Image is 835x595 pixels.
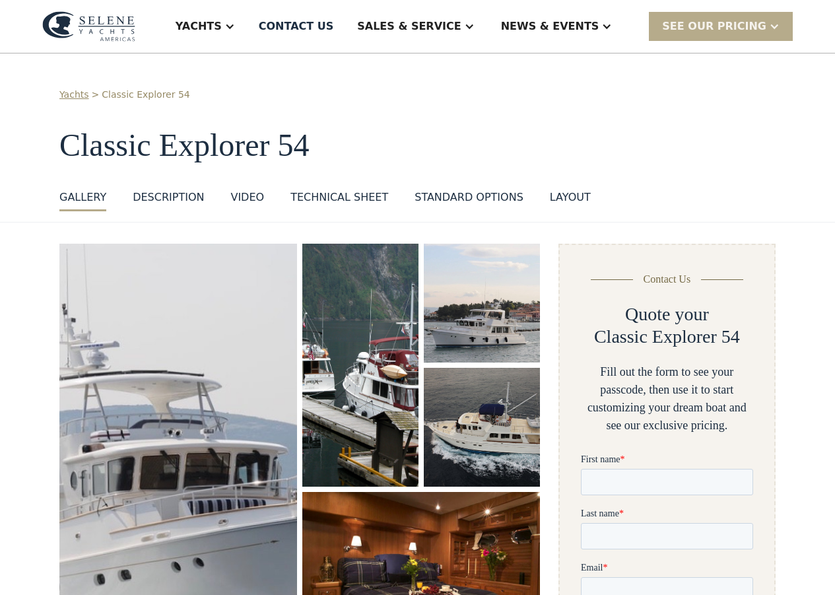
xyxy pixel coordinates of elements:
[302,244,418,487] img: 50 foot motor yacht
[415,190,523,211] a: standard options
[1,520,156,543] span: We respect your time - only the good stuff, never spam.
[59,190,106,205] div: GALLERY
[649,12,793,40] div: SEE Our Pricing
[625,303,709,326] h2: Quote your
[59,128,776,163] h1: Classic Explorer 54
[424,244,540,363] a: open lightbox
[176,18,222,34] div: Yachts
[424,368,540,487] a: open lightbox
[550,190,591,211] a: layout
[550,190,591,205] div: layout
[133,190,204,211] a: DESCRIPTION
[415,190,523,205] div: standard options
[290,190,388,211] a: Technical sheet
[290,190,388,205] div: Technical sheet
[230,190,264,211] a: VIDEO
[42,11,135,42] img: logo
[102,88,189,102] a: Classic Explorer 54
[59,88,89,102] a: Yachts
[259,18,334,34] div: Contact US
[3,562,12,571] input: Yes, I'd like to receive SMS updates.Reply STOP to unsubscribe at any time.
[357,18,461,34] div: Sales & Service
[92,88,100,102] div: >
[1,477,156,512] span: Tick the box below to receive occasional updates, exclusive offers, and VIP access via text message.
[581,363,753,435] div: Fill out the form to see your passcode, then use it to start customizing your dream boat and see ...
[501,18,599,34] div: News & EVENTS
[644,271,691,287] div: Contact Us
[3,563,122,584] strong: Yes, I'd like to receive SMS updates.
[424,244,540,363] img: 50 foot motor yacht
[662,18,766,34] div: SEE Our Pricing
[230,190,264,205] div: VIDEO
[594,326,740,348] h2: Classic Explorer 54
[424,368,540,487] img: 50 foot motor yacht
[302,244,418,487] a: open lightbox
[59,190,106,211] a: GALLERY
[133,190,204,205] div: DESCRIPTION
